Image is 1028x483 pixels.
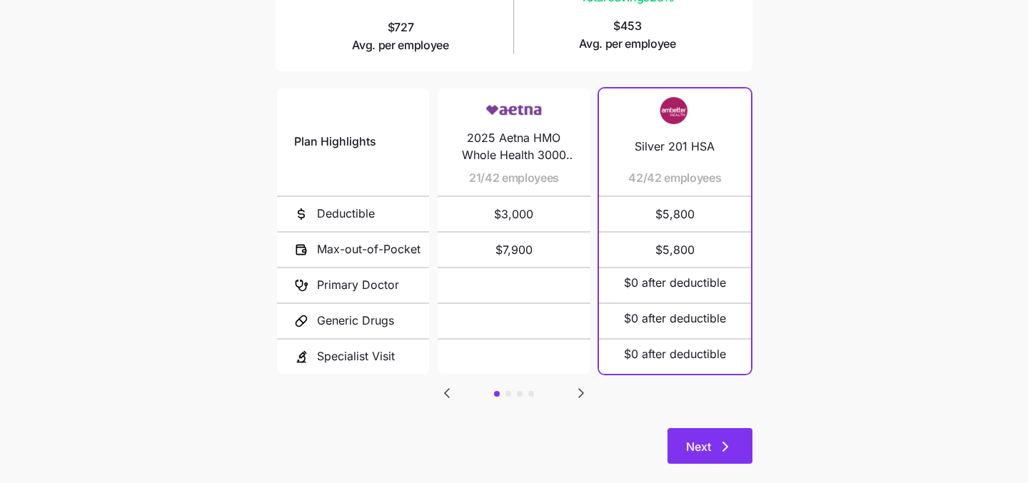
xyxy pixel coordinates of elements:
span: Deductible [317,205,375,223]
span: 21/42 employees [469,169,559,187]
span: Avg. per employee [579,35,676,53]
button: Go to previous slide [438,384,456,402]
span: 2025 Aetna HMO Whole Health 3000 Plan [455,129,573,165]
span: Specialist Visit [317,347,395,365]
span: Max-out-of-Pocket [317,240,420,258]
span: $0 after deductible [624,274,726,292]
svg: Go to previous slide [438,385,455,402]
span: $5,800 [616,197,734,231]
img: Carrier [646,97,703,124]
span: $3,000 [455,197,573,231]
svg: Go to next slide [573,385,590,402]
span: Avg. per employee [352,36,449,54]
span: Generic Drugs [317,312,394,330]
span: Next [686,438,711,455]
span: Silver 201 HSA [635,138,715,156]
span: Plan Highlights [294,133,376,151]
span: $5,800 [616,233,734,267]
span: $7,900 [455,233,573,267]
span: Primary Doctor [317,276,399,294]
img: Carrier [485,97,543,124]
span: $0 after deductible [624,310,726,327]
span: $727 [352,19,449,54]
span: $0 after deductible [624,345,726,363]
button: Go to next slide [572,384,590,402]
button: Next [667,428,752,464]
span: 42/42 employees [628,169,721,187]
span: $453 [579,17,676,53]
